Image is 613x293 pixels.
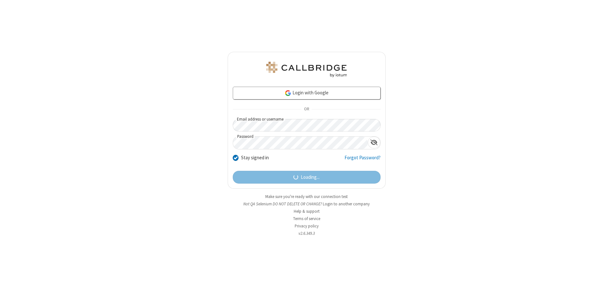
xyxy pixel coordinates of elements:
a: Make sure you're ready with our connection test [265,194,348,199]
img: QA Selenium DO NOT DELETE OR CHANGE [265,62,348,77]
li: v2.6.349.3 [228,230,386,236]
button: Loading... [233,171,381,184]
a: Privacy policy [295,223,319,229]
a: Help & support [294,209,320,214]
label: Stay signed in [241,154,269,162]
img: google-icon.png [284,90,291,97]
input: Password [233,137,368,149]
span: OR [301,105,312,114]
a: Login with Google [233,87,381,99]
input: Email address or username [233,119,381,131]
span: Loading... [301,174,320,181]
button: Login to another company [323,201,370,207]
a: Terms of service [293,216,320,221]
iframe: Chat [597,276,608,289]
a: Forgot Password? [344,154,381,166]
div: Show password [368,137,380,148]
li: Not QA Selenium DO NOT DELETE OR CHANGE? [228,201,386,207]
